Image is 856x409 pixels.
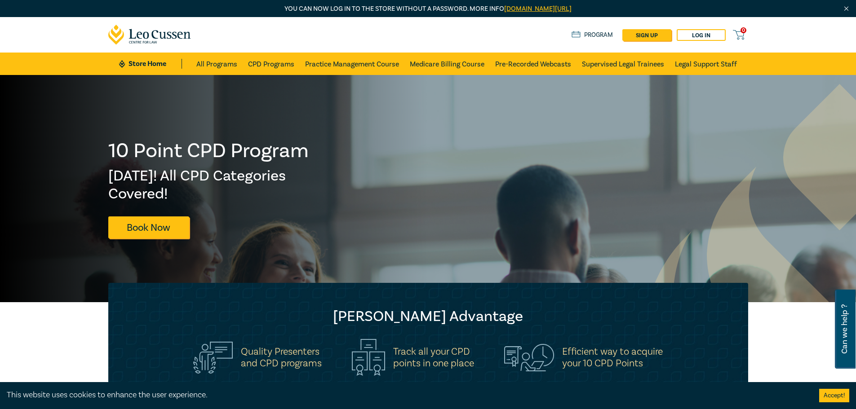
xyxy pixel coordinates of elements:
img: Track all your CPD<br>points in one place [352,339,385,376]
h2: [DATE]! All CPD Categories Covered! [108,167,310,203]
a: Pre-Recorded Webcasts [495,53,571,75]
a: [DOMAIN_NAME][URL] [504,4,572,13]
a: CPD Programs [248,53,294,75]
a: sign up [622,29,671,41]
h2: [PERSON_NAME] Advantage [126,308,730,325]
p: You can now log in to the store without a password. More info [108,4,748,14]
a: Store Home [119,59,182,69]
a: Legal Support Staff [675,53,737,75]
a: Program [572,30,613,40]
img: Close [843,5,850,13]
h1: 10 Point CPD Program [108,139,310,163]
div: This website uses cookies to enhance the user experience. [7,389,806,401]
a: All Programs [196,53,237,75]
img: Quality Presenters<br>and CPD programs [193,342,233,374]
a: Practice Management Course [305,53,399,75]
a: Medicare Billing Course [410,53,484,75]
a: Book Now [108,216,189,238]
h5: Efficient way to acquire your 10 CPD Points [562,346,663,369]
span: 0 [741,27,746,33]
img: Efficient way to acquire<br>your 10 CPD Points [504,344,554,371]
a: Supervised Legal Trainees [582,53,664,75]
h5: Quality Presenters and CPD programs [241,346,322,369]
h5: Track all your CPD points in one place [393,346,474,369]
button: Accept cookies [819,389,849,402]
span: Can we help ? [840,295,849,363]
a: Log in [677,29,726,41]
